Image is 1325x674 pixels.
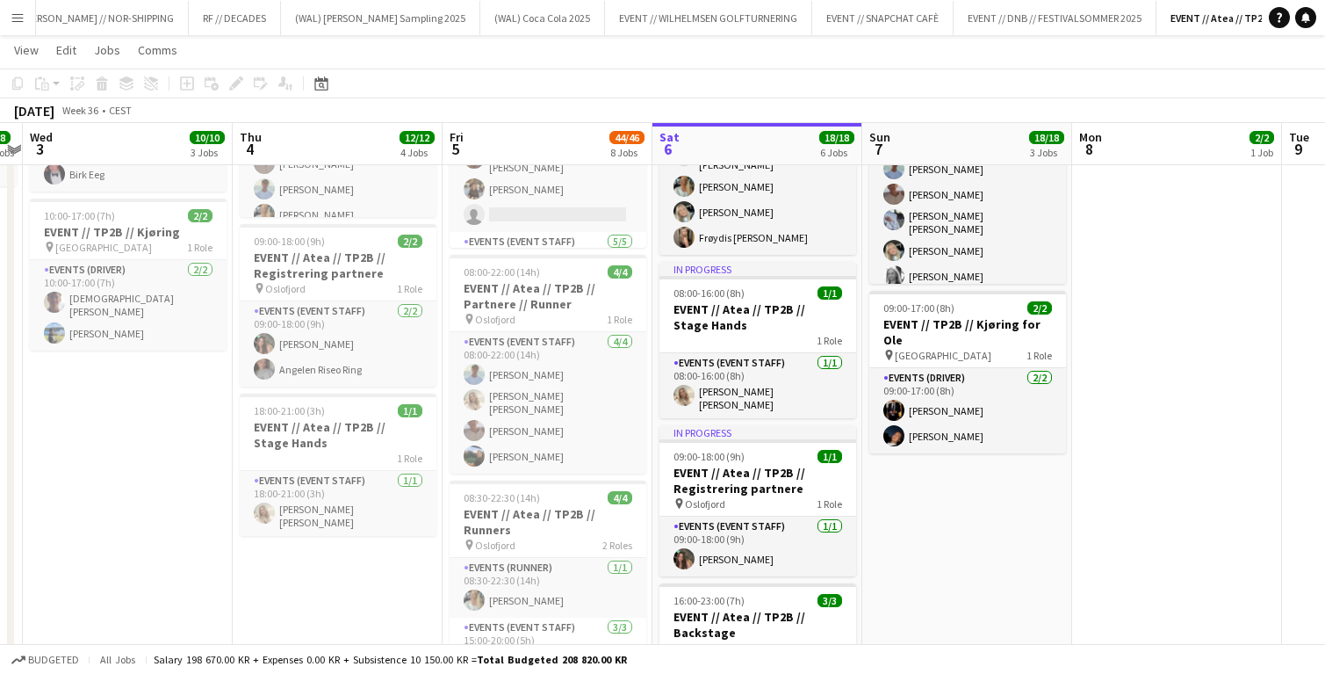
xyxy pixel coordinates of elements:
[659,262,856,276] div: In progress
[447,139,464,159] span: 5
[895,349,991,362] span: [GEOGRAPHIC_DATA]
[55,241,152,254] span: [GEOGRAPHIC_DATA]
[659,301,856,333] h3: EVENT // Atea // TP2B // Stage Hands
[49,39,83,62] a: Edit
[685,497,725,511] span: Oslofjord
[673,450,745,463] span: 09:00-18:00 (9h)
[30,199,227,351] app-job-card: 10:00-17:00 (7h)2/2EVENT // TP2B // Kjøring [GEOGRAPHIC_DATA]1 RoleEvents (Driver)2/210:00-17:00 ...
[7,39,46,62] a: View
[190,131,225,144] span: 10/10
[240,301,436,387] app-card-role: Events (Event Staff)2/209:00-18:00 (9h)[PERSON_NAME]Angelen Riseo Ring
[56,42,76,58] span: Edit
[188,209,212,222] span: 2/2
[602,539,632,552] span: 2 Roles
[608,491,632,504] span: 4/4
[869,368,1066,453] app-card-role: Events (Driver)2/209:00-17:00 (8h)[PERSON_NAME][PERSON_NAME]
[450,332,646,474] app-card-role: Events (Event Staff)4/408:00-22:00 (14h)[PERSON_NAME][PERSON_NAME] [PERSON_NAME][PERSON_NAME][PER...
[464,265,540,279] span: 08:00-22:00 (14h)
[397,282,422,295] span: 1 Role
[480,1,605,35] button: (WAL) Coca Cola 2025
[400,131,435,144] span: 12/12
[812,1,954,35] button: EVENT // SNAPCHAT CAFÈ
[450,558,646,618] app-card-role: Events (Runner)1/108:30-22:30 (14h)[PERSON_NAME]
[659,425,856,576] div: In progress09:00-18:00 (9h)1/1EVENT // Atea // TP2B // Registrering partnere Oslofjord1 RoleEvent...
[869,291,1066,453] app-job-card: 09:00-17:00 (8h)2/2EVENT // TP2B // Kjøring for Ole [GEOGRAPHIC_DATA]1 RoleEvents (Driver)2/209:0...
[817,334,842,347] span: 1 Role
[154,653,627,666] div: Salary 198 670.00 KR + Expenses 0.00 KR + Subsistence 10 150.00 KR =
[254,235,325,248] span: 09:00-18:00 (9h)
[191,146,224,159] div: 3 Jobs
[27,139,53,159] span: 3
[817,497,842,511] span: 1 Role
[869,316,1066,348] h3: EVENT // TP2B // Kjøring for Ole
[1250,146,1273,159] div: 1 Job
[883,301,954,315] span: 09:00-17:00 (8h)
[820,146,853,159] div: 6 Jobs
[265,282,306,295] span: Oslofjord
[477,653,627,666] span: Total Budgeted 208 820.00 KR
[14,42,39,58] span: View
[817,286,842,300] span: 1/1
[240,250,436,281] h3: EVENT // Atea // TP2B // Registrering partnere
[673,286,745,300] span: 08:00-16:00 (8h)
[867,139,890,159] span: 7
[1286,139,1309,159] span: 9
[398,404,422,417] span: 1/1
[450,280,646,312] h3: EVENT // Atea // TP2B // Partnere // Runner
[30,260,227,351] app-card-role: Events (Driver)2/210:00-17:00 (7h)[DEMOGRAPHIC_DATA][PERSON_NAME][PERSON_NAME]
[397,452,422,465] span: 1 Role
[450,255,646,474] app-job-card: 08:00-22:00 (14h)4/4EVENT // Atea // TP2B // Partnere // Runner Oslofjord1 RoleEvents (Event Staf...
[464,491,540,504] span: 08:30-22:30 (14h)
[657,139,680,159] span: 6
[659,262,856,418] app-job-card: In progress08:00-16:00 (8h)1/1EVENT // Atea // TP2B // Stage Hands1 RoleEvents (Event Staff)1/108...
[1249,131,1274,144] span: 2/2
[450,506,646,538] h3: EVENT // Atea // TP2B // Runners
[659,465,856,496] h3: EVENT // Atea // TP2B // Registrering partnere
[1079,129,1102,145] span: Mon
[450,232,646,399] app-card-role: Events (Event Staff)5/5
[281,1,480,35] button: (WAL) [PERSON_NAME] Sampling 2025
[609,131,644,144] span: 44/46
[131,39,184,62] a: Comms
[28,654,79,666] span: Budgeted
[14,102,54,120] div: [DATE]
[30,224,227,240] h3: EVENT // TP2B // Kjøring
[659,609,856,641] h3: EVENT // Atea // TP2B // Backstage
[109,104,132,117] div: CEST
[1026,349,1052,362] span: 1 Role
[138,42,177,58] span: Comms
[659,129,680,145] span: Sat
[1156,1,1284,35] button: EVENT // Atea // TP2B
[605,1,812,35] button: EVENT // WILHELMSEN GOLFTURNERING
[240,394,436,536] app-job-card: 18:00-21:00 (3h)1/1EVENT // Atea // TP2B // Stage Hands1 RoleEvents (Event Staff)1/118:00-21:00 (...
[237,139,262,159] span: 4
[817,641,842,655] span: 1 Role
[610,146,644,159] div: 8 Jobs
[240,129,262,145] span: Thu
[817,450,842,463] span: 1/1
[659,353,856,418] app-card-role: Events (Event Staff)1/108:00-16:00 (8h)[PERSON_NAME] [PERSON_NAME]
[450,129,464,145] span: Fri
[659,425,856,439] div: In progress
[94,42,120,58] span: Jobs
[189,1,281,35] button: RF // DECADES
[869,101,1066,294] app-card-role: Events (Event Staff)6/608:00-16:00 (8h)[PERSON_NAME][PERSON_NAME][PERSON_NAME][PERSON_NAME] [PERS...
[869,129,890,145] span: Sun
[44,209,115,222] span: 10:00-17:00 (7h)
[398,235,422,248] span: 2/2
[240,224,436,387] app-job-card: 09:00-18:00 (9h)2/2EVENT // Atea // TP2B // Registrering partnere Oslofjord1 RoleEvents (Event St...
[1289,129,1309,145] span: Tue
[659,88,856,255] app-card-role: Events (Runner)5/508:00-15:30 (7h30m)[PERSON_NAME][PERSON_NAME] [PERSON_NAME][PERSON_NAME][PERSON...
[254,404,325,417] span: 18:00-21:00 (3h)
[1029,131,1064,144] span: 18/18
[9,650,82,670] button: Budgeted
[187,241,212,254] span: 1 Role
[673,594,745,607] span: 16:00-23:00 (7h)
[608,265,632,279] span: 4/4
[1027,301,1052,315] span: 2/2
[954,1,1156,35] button: EVENT // DNB // FESTIVALSOMMER 2025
